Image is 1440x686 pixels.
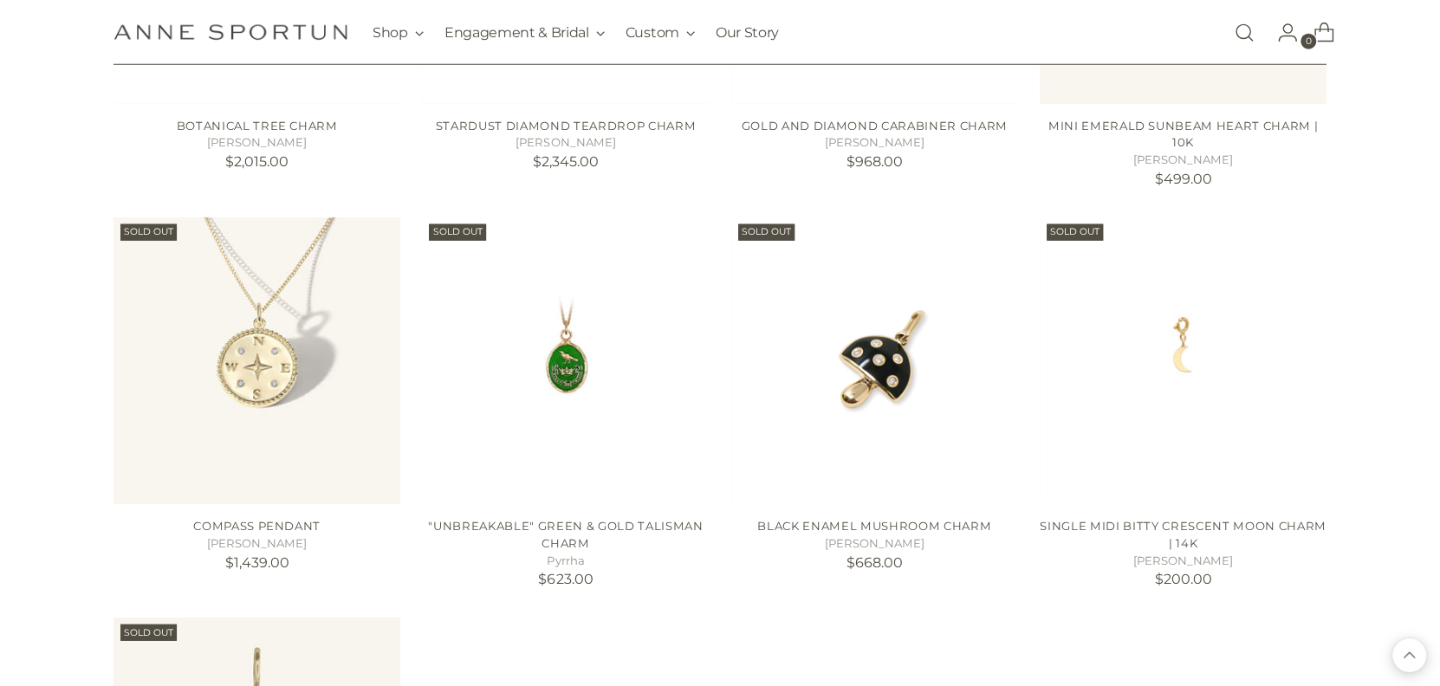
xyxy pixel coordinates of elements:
[422,134,709,152] h5: [PERSON_NAME]
[716,14,779,52] a: Our Story
[533,153,599,170] span: $2,345.00
[1040,553,1326,570] h5: [PERSON_NAME]
[428,519,703,550] a: "Unbreakable" Green & Gold Talisman Charm
[1040,519,1326,550] a: Single Midi Bitty Crescent Moon Charm | 14k
[846,153,903,170] span: $968.00
[436,119,696,133] a: Stardust Diamond Teardrop Charm
[757,519,991,533] a: BLACK ENAMEL MUSHROOM CHARM
[177,119,338,133] a: Botanical Tree Charm
[373,14,424,52] button: Shop
[114,24,347,41] a: Anne Sportun Fine Jewellery
[1040,217,1326,504] a: Single Midi Bitty Crescent Moon Charm | 14k
[538,571,593,587] span: $623.00
[731,134,1018,152] h5: [PERSON_NAME]
[1048,119,1318,150] a: Mini Emerald Sunbeam Heart Charm | 10k
[731,217,1018,504] a: BLACK ENAMEL MUSHROOM CHARM
[193,519,321,533] a: Compass Pendant
[444,14,605,52] button: Engagement & Bridal
[225,554,289,571] span: $1,439.00
[225,153,289,170] span: $2,015.00
[742,119,1008,133] a: GOLD AND DIAMOND CARABINER CHARM
[114,217,400,504] a: Compass Pendant
[1227,16,1262,50] a: Open search modal
[846,554,903,571] span: $668.00
[1263,16,1298,50] a: Go to the account page
[1154,171,1211,187] span: $499.00
[1040,152,1326,169] h5: [PERSON_NAME]
[1301,34,1316,49] span: 0
[731,535,1018,553] h5: [PERSON_NAME]
[114,535,400,553] h5: [PERSON_NAME]
[114,134,400,152] h5: [PERSON_NAME]
[1300,16,1334,50] a: Open cart modal
[1392,638,1426,672] button: Back to top
[422,553,709,570] h5: Pyrrha
[1154,571,1211,587] span: $200.00
[626,14,695,52] button: Custom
